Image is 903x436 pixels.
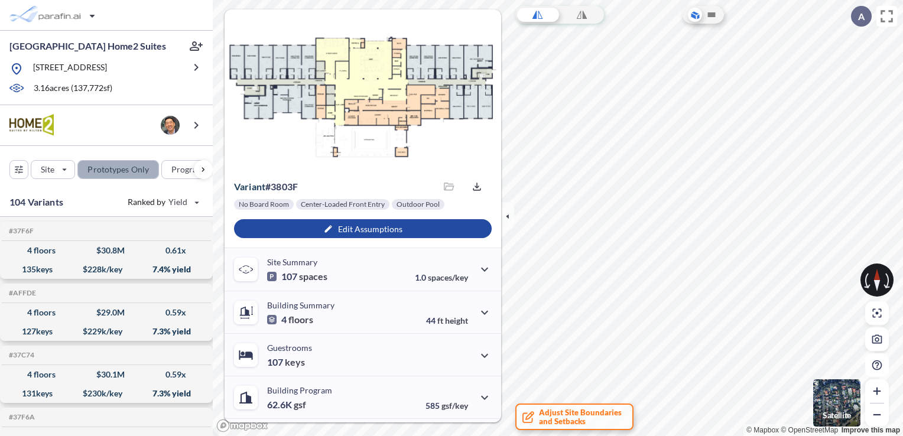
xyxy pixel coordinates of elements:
[168,196,188,208] span: Yield
[216,419,268,432] a: Mapbox homepage
[813,379,860,427] img: Switcher Image
[288,314,313,326] span: floors
[426,315,468,326] p: 44
[842,426,900,434] a: Improve this map
[415,272,468,282] p: 1.0
[267,271,327,282] p: 107
[9,195,63,209] p: 104 Variants
[267,300,334,310] p: Building Summary
[267,385,332,395] p: Building Program
[428,272,468,282] span: spaces/key
[7,351,34,359] h5: #37C74
[285,356,305,368] span: keys
[445,315,468,326] span: height
[858,11,865,22] p: A
[41,164,54,175] p: Site
[299,271,327,282] span: spaces
[539,408,622,426] span: Adjust Site Boundaries and Setbacks
[781,426,838,434] a: OpenStreetMap
[234,181,298,193] p: # 3803f
[437,315,443,326] span: ft
[515,404,634,430] button: Adjust Site Boundariesand Setbacks
[267,257,317,267] p: Site Summary
[77,160,159,179] button: Prototypes Only
[267,399,306,411] p: 62.6K
[161,116,180,135] img: user logo
[234,181,265,192] span: Variant
[234,219,492,238] button: Edit Assumptions
[294,399,306,411] span: gsf
[813,379,860,427] button: Switcher ImageSatellite
[441,401,468,411] span: gsf/key
[823,411,851,420] p: Satellite
[746,426,779,434] a: Mapbox
[239,200,289,209] p: No Board Room
[267,356,305,368] p: 107
[267,343,312,353] p: Guestrooms
[9,114,54,136] img: BrandImage
[397,200,440,209] p: Outdoor Pool
[688,8,702,22] button: Aerial View
[7,413,35,421] h5: #37F6A
[118,193,207,212] button: Ranked by Yield
[425,401,468,411] p: 585
[704,8,719,22] button: Site Plan
[33,61,107,76] p: [STREET_ADDRESS]
[267,314,313,326] p: 4
[7,289,36,297] h5: #AFFDE
[338,224,402,234] p: Edit Assumptions
[34,82,112,95] p: 3.16 acres ( 137,772 sf)
[161,160,225,179] button: Program
[171,164,204,175] p: Program
[301,200,385,209] p: Center-Loaded Front Entry
[31,160,75,179] button: Site
[9,40,166,53] p: [GEOGRAPHIC_DATA] Home2 Suites
[7,227,34,235] h5: #37F6F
